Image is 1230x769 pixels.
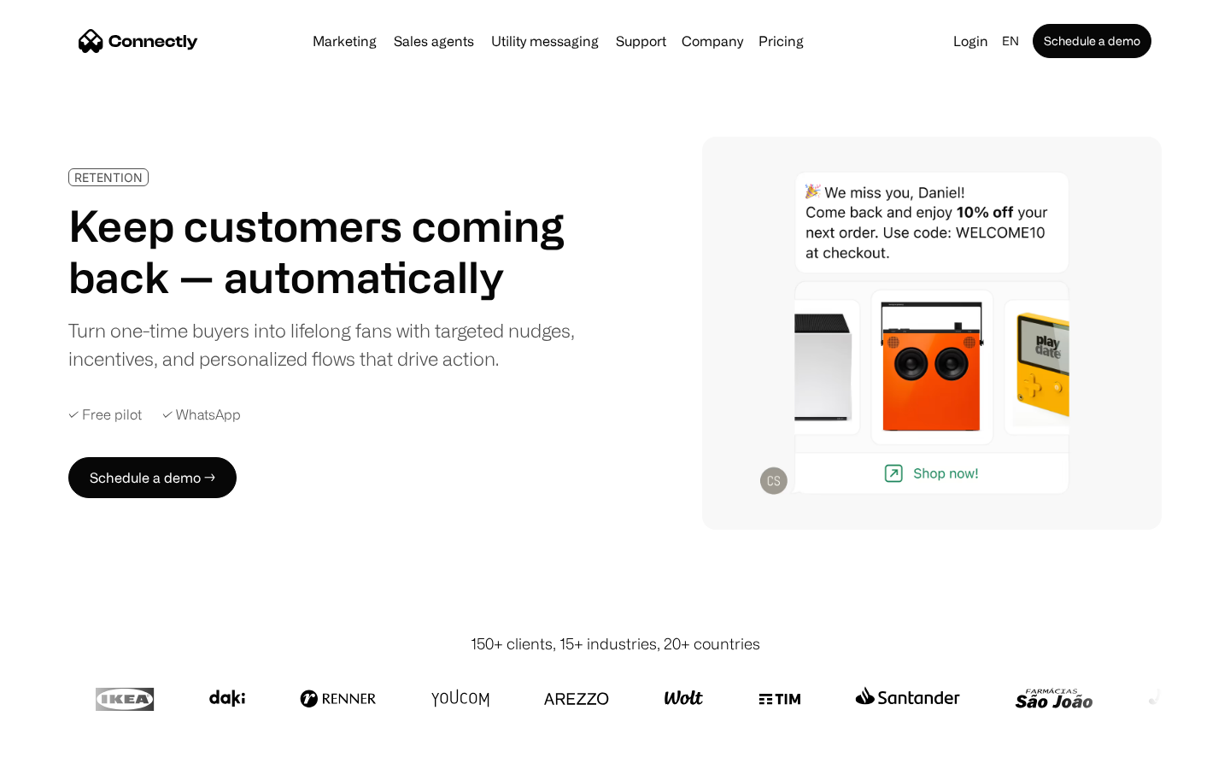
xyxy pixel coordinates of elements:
[162,407,241,423] div: ✓ WhatsApp
[68,200,588,302] h1: Keep customers coming back — automatically
[68,457,237,498] a: Schedule a demo →
[1002,29,1019,53] div: en
[682,29,743,53] div: Company
[17,737,102,763] aside: Language selected: English
[306,34,384,48] a: Marketing
[946,29,995,53] a: Login
[68,316,588,373] div: Turn one-time buyers into lifelong fans with targeted nudges, incentives, and personalized flows ...
[752,34,811,48] a: Pricing
[471,632,760,655] div: 150+ clients, 15+ industries, 20+ countries
[68,407,142,423] div: ✓ Free pilot
[74,171,143,184] div: RETENTION
[387,34,481,48] a: Sales agents
[484,34,606,48] a: Utility messaging
[34,739,102,763] ul: Language list
[609,34,673,48] a: Support
[1033,24,1151,58] a: Schedule a demo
